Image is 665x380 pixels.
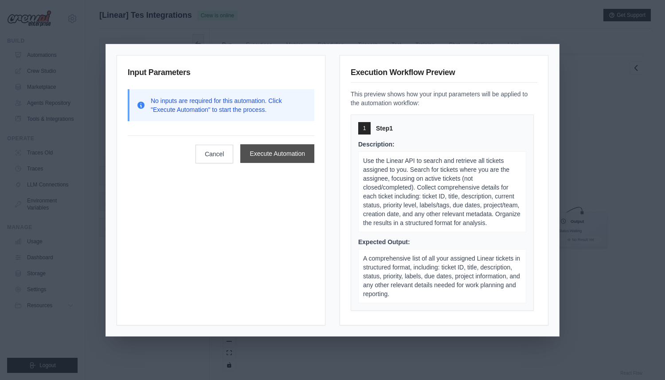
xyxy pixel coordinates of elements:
p: This preview shows how your input parameters will be applied to the automation workflow: [351,90,537,107]
span: A comprehensive list of all your assigned Linear tickets in structured format, including: ticket ... [363,255,520,297]
span: Step 1 [376,124,393,133]
span: Use the Linear API to search and retrieve all tickets assigned to you. Search for tickets where y... [363,157,520,226]
button: Execute Automation [240,144,314,163]
span: Expected Output: [358,238,410,245]
h3: Input Parameters [128,66,314,82]
button: Cancel [196,145,234,163]
h3: Execution Workflow Preview [351,66,537,83]
span: Description: [358,141,395,148]
p: No inputs are required for this automation. Click "Execute Automation" to start the process. [151,96,307,114]
span: 1 [363,125,366,132]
